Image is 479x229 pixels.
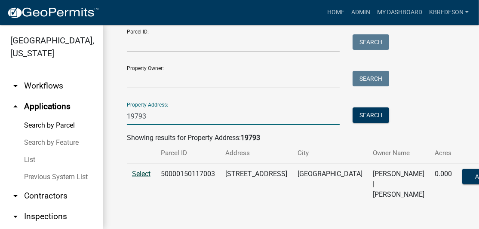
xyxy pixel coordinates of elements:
th: Parcel ID [156,143,220,163]
button: Search [353,107,389,123]
i: arrow_drop_down [10,191,21,201]
i: arrow_drop_up [10,101,21,112]
button: Search [353,34,389,50]
a: kbredeson [426,4,472,21]
a: My Dashboard [374,4,426,21]
i: arrow_drop_down [10,81,21,91]
a: Admin [348,4,374,21]
td: [STREET_ADDRESS] [220,164,292,205]
a: Select [132,170,150,178]
td: 50000150117003 [156,164,220,205]
button: Search [353,71,389,86]
a: Home [324,4,348,21]
th: City [292,143,368,163]
th: Acres [430,143,457,163]
td: [GEOGRAPHIC_DATA] [292,164,368,205]
td: 0.000 [430,164,457,205]
th: Owner Name [368,143,430,163]
th: Address [220,143,292,163]
div: Showing results for Property Address: [127,133,455,143]
i: arrow_drop_down [10,211,21,222]
strong: 19793 [241,134,260,142]
td: [PERSON_NAME] | [PERSON_NAME] [368,164,430,205]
